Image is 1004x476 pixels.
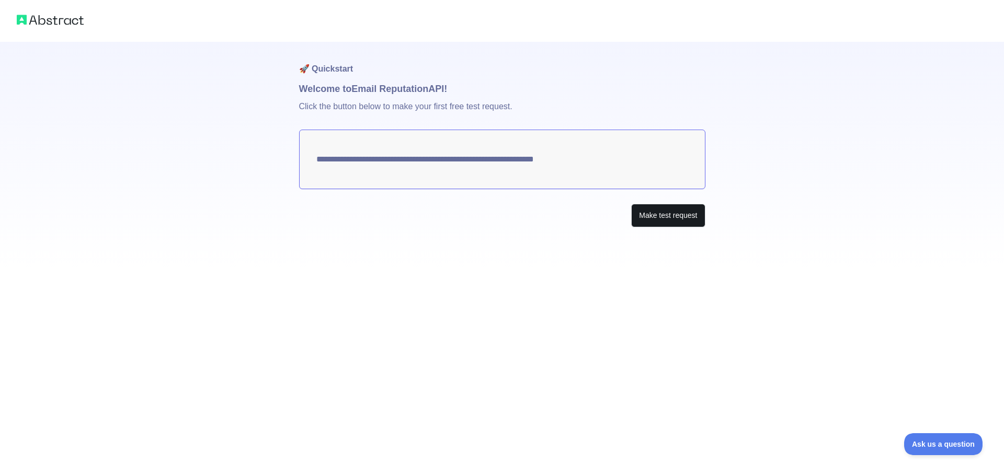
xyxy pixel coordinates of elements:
iframe: Toggle Customer Support [904,433,983,455]
h1: Welcome to Email Reputation API! [299,82,705,96]
p: Click the button below to make your first free test request. [299,96,705,130]
img: Abstract logo [17,13,84,27]
button: Make test request [631,204,705,227]
h1: 🚀 Quickstart [299,42,705,82]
